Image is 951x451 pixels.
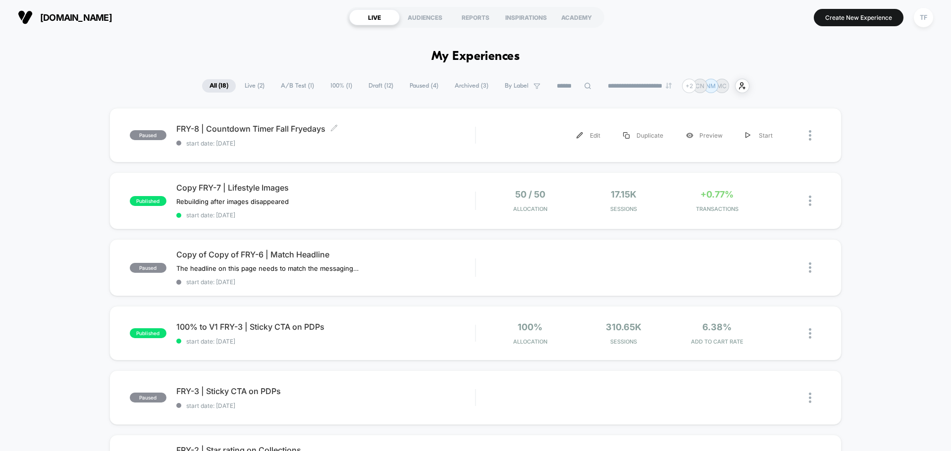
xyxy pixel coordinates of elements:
[273,79,321,93] span: A/B Test ( 1 )
[130,263,166,273] span: paused
[700,189,734,200] span: +0.77%
[130,196,166,206] span: published
[577,132,583,139] img: menu
[176,198,289,205] span: Rebuilding after images disappeared
[911,7,936,28] button: TF
[450,9,501,25] div: REPORTS
[176,322,475,332] span: 100% to V1 FRY-3 | Sticky CTA on PDPs
[518,322,542,332] span: 100%
[515,189,545,200] span: 50 / 50
[580,338,668,345] span: Sessions
[675,124,734,147] div: Preview
[18,10,33,25] img: Visually logo
[606,322,641,332] span: 310.65k
[673,338,761,345] span: ADD TO CART RATE
[130,130,166,140] span: paused
[666,83,672,89] img: end
[176,338,475,345] span: start date: [DATE]
[447,79,496,93] span: Archived ( 3 )
[611,189,636,200] span: 17.15k
[809,393,811,403] img: close
[176,250,475,259] span: Copy of Copy of FRY-6 | Match Headline
[40,12,112,23] span: [DOMAIN_NAME]
[745,132,750,139] img: menu
[695,82,704,90] p: CN
[176,264,360,272] span: The headline on this page needs to match the messaging on the previous page
[551,9,602,25] div: ACADEMY
[176,140,475,147] span: start date: [DATE]
[202,79,236,93] span: All ( 18 )
[237,79,272,93] span: Live ( 2 )
[130,393,166,402] span: paused
[809,328,811,339] img: close
[130,328,166,338] span: published
[323,79,360,93] span: 100% ( 1 )
[505,82,528,90] span: By Label
[513,205,547,212] span: Allocation
[15,9,115,25] button: [DOMAIN_NAME]
[914,8,933,27] div: TF
[706,82,716,90] p: NM
[176,124,475,134] span: FRY-8 | Countdown Timer Fall Fryedays
[717,82,727,90] p: MC
[623,132,630,139] img: menu
[176,211,475,219] span: start date: [DATE]
[176,402,475,409] span: start date: [DATE]
[702,322,732,332] span: 6.38%
[349,9,400,25] div: LIVE
[176,278,475,286] span: start date: [DATE]
[814,9,903,26] button: Create New Experience
[809,262,811,273] img: close
[176,183,475,193] span: Copy FRY-7 | Lifestyle Images
[734,124,784,147] div: Start
[400,9,450,25] div: AUDIENCES
[431,50,520,64] h1: My Experiences
[580,205,668,212] span: Sessions
[682,79,696,93] div: + 2
[513,338,547,345] span: Allocation
[361,79,401,93] span: Draft ( 12 )
[176,386,475,396] span: FRY-3 | Sticky CTA on PDPs
[565,124,612,147] div: Edit
[809,130,811,141] img: close
[673,205,761,212] span: TRANSACTIONS
[809,196,811,206] img: close
[402,79,446,93] span: Paused ( 4 )
[612,124,675,147] div: Duplicate
[501,9,551,25] div: INSPIRATIONS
